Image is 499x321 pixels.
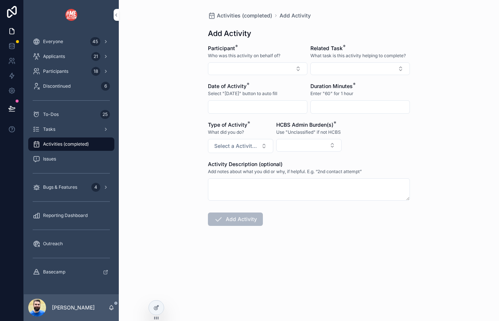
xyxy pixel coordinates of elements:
[28,50,114,63] a: Applicants21
[24,30,119,288] div: scrollable content
[310,53,406,59] span: What task is this activity helping to complete?
[208,83,247,89] span: Date of Activity
[52,304,95,311] p: [PERSON_NAME]
[208,53,280,59] span: Who was this activity on behalf of?
[28,80,114,93] a: Discontinued6
[310,62,410,75] button: Select Button
[65,9,77,21] img: App logo
[208,91,277,97] span: Select "[DATE]" button to auto fill
[100,110,110,119] div: 25
[214,142,258,150] span: Select a Activity Type
[28,209,114,222] a: Reporting Dashboard
[28,152,114,166] a: Issues
[28,137,114,151] a: Activities (completed)
[208,129,244,135] span: What did you do?
[101,82,110,91] div: 6
[90,37,100,46] div: 45
[28,35,114,48] a: Everyone45
[43,269,65,275] span: Basecamp
[208,161,283,167] span: Activity Description (optional)
[280,12,311,19] a: Add Activity
[208,45,235,51] span: Participant
[310,83,353,89] span: Duration Minutes
[276,121,333,128] span: HCBS Admin Burden(s)
[276,129,341,135] span: Use "Unclassified" if not HCBS
[28,108,114,121] a: To-Dos25
[28,65,114,78] a: Participants18
[310,45,343,51] span: Related Task
[91,67,100,76] div: 18
[43,141,89,147] span: Activities (completed)
[43,184,77,190] span: Bugs & Features
[217,12,272,19] span: Activities (completed)
[43,68,68,74] span: Participants
[208,121,247,128] span: Type of Activity
[310,91,353,97] span: Enter "60" for 1 hour
[208,139,273,153] button: Select Button
[28,265,114,279] a: Basecamp
[43,126,55,132] span: Tasks
[208,62,307,75] button: Select Button
[91,183,100,192] div: 4
[28,237,114,250] a: Outreach
[43,156,56,162] span: Issues
[91,52,100,61] div: 21
[276,139,342,152] button: Select Button
[43,39,63,45] span: Everyone
[43,213,88,218] span: Reporting Dashboard
[28,181,114,194] a: Bugs & Features4
[28,123,114,136] a: Tasks
[43,111,59,117] span: To-Dos
[43,53,65,59] span: Applicants
[208,12,272,19] a: Activities (completed)
[208,169,362,175] span: Add notes about what you did or why, if helpful. E.g. “2nd contact attempt”
[43,241,63,247] span: Outreach
[43,83,71,89] span: Discontinued
[208,28,251,39] h1: Add Activity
